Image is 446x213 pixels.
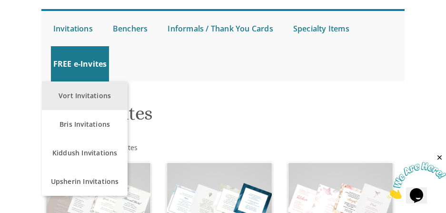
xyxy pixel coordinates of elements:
[43,103,403,131] h1: Free e-Invites
[42,110,128,139] a: Bris Invitations
[51,11,95,46] a: Invitations
[42,81,128,110] a: Vort Invitations
[42,139,128,167] a: Kiddush Invitations
[51,46,109,81] a: FREE e-Invites
[291,11,352,46] a: Specialty Items
[42,167,128,196] a: Upsherin Invitations
[110,11,150,46] a: Benchers
[165,11,275,46] a: Informals / Thank You Cards
[41,143,405,152] div: :
[387,153,446,199] iframe: chat widget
